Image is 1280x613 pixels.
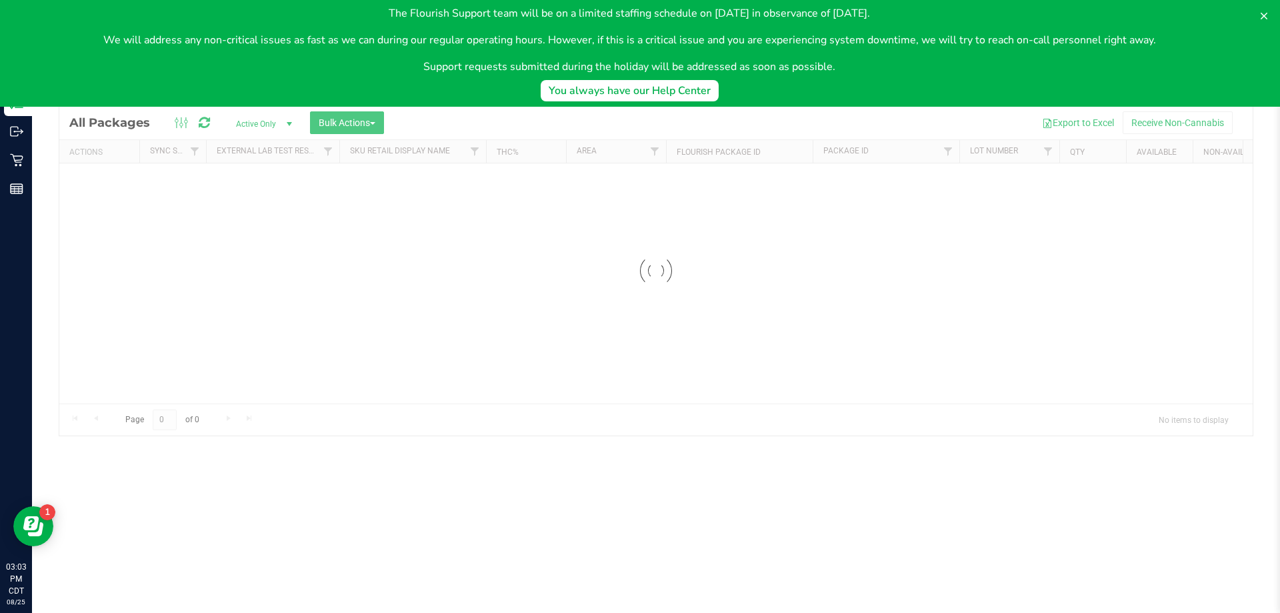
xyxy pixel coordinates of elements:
inline-svg: Reports [10,182,23,195]
p: The Flourish Support team will be on a limited staffing schedule on [DATE] in observance of [DATE]. [103,5,1156,21]
iframe: Resource center [13,506,53,546]
inline-svg: Retail [10,153,23,167]
iframe: Resource center unread badge [39,504,55,520]
p: 08/25 [6,597,26,607]
p: We will address any non-critical issues as fast as we can during our regular operating hours. How... [103,32,1156,48]
inline-svg: Outbound [10,125,23,138]
div: You always have our Help Center [549,83,711,99]
p: Support requests submitted during the holiday will be addressed as soon as possible. [103,59,1156,75]
p: 03:03 PM CDT [6,561,26,597]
